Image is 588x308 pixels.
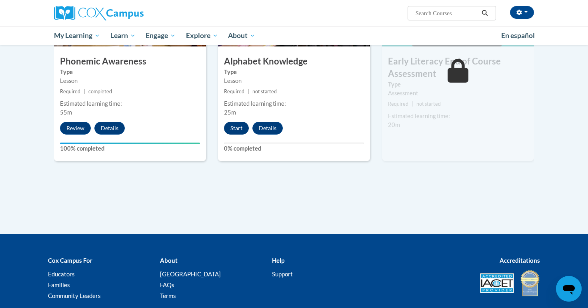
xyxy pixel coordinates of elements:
span: completed [88,89,112,95]
a: Families [48,281,70,288]
b: Cox Campus For [48,257,92,264]
b: About [160,257,178,264]
div: Estimated learning time: [60,99,200,108]
a: Community Leaders [48,292,101,299]
button: Start [224,122,249,135]
button: Account Settings [510,6,534,19]
button: Search [479,8,491,18]
a: About [223,26,261,45]
label: Type [388,80,528,89]
span: En español [501,31,535,40]
img: Accredited IACET® Provider [480,273,514,293]
a: Educators [48,270,75,278]
a: FAQs [160,281,174,288]
input: Search Courses [415,8,479,18]
div: Assessment [388,89,528,98]
h3: Phonemic Awareness [54,55,206,68]
img: Cox Campus [54,6,144,20]
span: Engage [146,31,176,40]
a: Terms [160,292,176,299]
div: Estimated learning time: [224,99,364,108]
button: Review [60,122,91,135]
button: Details [94,122,125,135]
div: Your progress [60,143,200,144]
div: Lesson [60,76,200,85]
h3: Early Literacy End of Course Assessment [382,55,534,80]
a: Cox Campus [54,6,206,20]
span: Learn [110,31,136,40]
div: Estimated learning time: [388,112,528,121]
span: Explore [186,31,218,40]
a: Support [272,270,293,278]
span: not started [252,89,277,95]
button: Details [252,122,283,135]
a: Engage [140,26,181,45]
span: 20m [388,121,400,128]
a: [GEOGRAPHIC_DATA] [160,270,221,278]
span: Required [60,89,80,95]
iframe: Button to launch messaging window [556,276,582,302]
span: My Learning [54,31,100,40]
a: En español [496,27,540,44]
a: My Learning [49,26,105,45]
a: Learn [105,26,141,45]
span: About [228,31,255,40]
span: | [84,89,85,95]
div: Main menu [42,26,546,45]
b: Help [272,257,284,264]
label: 100% completed [60,144,200,153]
h3: Alphabet Knowledge [218,55,370,68]
span: | [412,101,413,107]
img: IDA® Accredited [520,269,540,297]
span: Required [388,101,408,107]
div: Lesson [224,76,364,85]
label: Type [224,68,364,76]
span: | [248,89,249,95]
span: 25m [224,109,236,116]
a: Explore [181,26,223,45]
b: Accreditations [500,257,540,264]
label: 0% completed [224,144,364,153]
label: Type [60,68,200,76]
span: not started [416,101,441,107]
span: Required [224,89,244,95]
span: 55m [60,109,72,116]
